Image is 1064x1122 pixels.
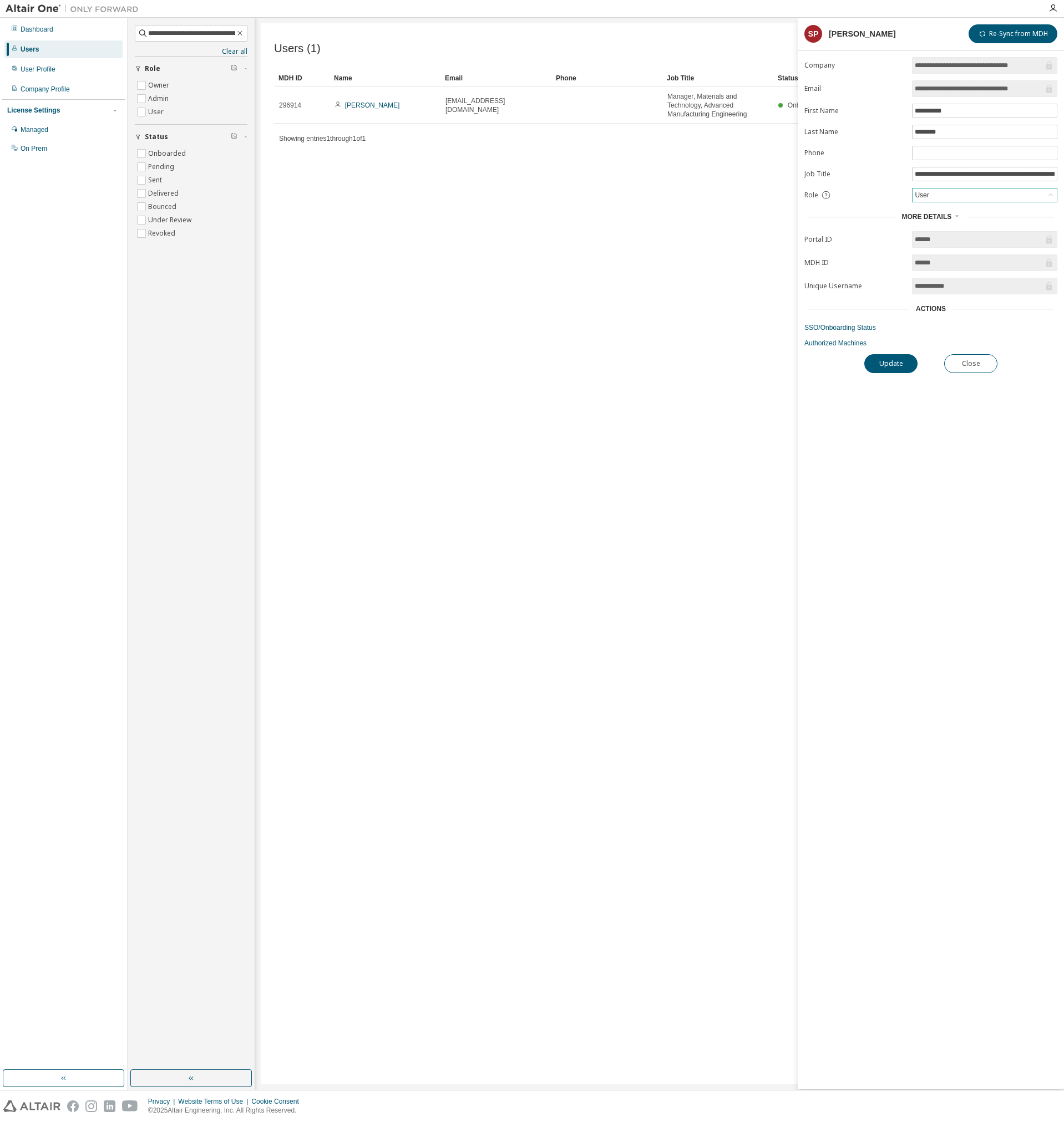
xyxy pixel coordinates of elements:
[804,235,905,244] label: Portal ID
[145,64,160,73] span: Role
[667,92,768,119] span: Manager, Materials and Technology, Advanced Manufacturing Engineering
[148,227,178,240] label: Revoked
[279,101,301,110] span: 296914
[804,61,905,70] label: Company
[445,69,547,87] div: Email
[804,323,1057,332] a: SSO/Onboarding Status
[804,106,905,115] label: First Name
[804,170,905,178] label: Job Title
[67,1100,79,1112] img: facebook.svg
[21,65,55,74] div: User Profile
[778,69,987,87] div: Status
[944,354,997,373] button: Close
[231,64,237,73] span: Clear filter
[148,187,181,200] label: Delivered
[274,42,321,55] span: Users (1)
[231,132,237,141] span: Clear filter
[916,304,946,313] div: Actions
[148,160,176,174] label: Pending
[804,149,905,157] label: Phone
[278,69,325,87] div: MDH ID
[556,69,658,87] div: Phone
[445,96,546,114] span: [EMAIL_ADDRESS][DOMAIN_NAME]
[21,85,70,94] div: Company Profile
[345,101,400,109] a: [PERSON_NAME]
[251,1097,305,1106] div: Cookie Consent
[334,69,436,87] div: Name
[148,174,164,187] label: Sent
[148,105,166,119] label: User
[969,24,1057,43] button: Re-Sync from MDH
[804,339,1057,348] a: Authorized Machines
[3,1100,60,1112] img: altair_logo.svg
[279,135,366,142] span: Showing entries 1 through 1 of 1
[913,189,930,201] div: User
[829,29,896,38] div: [PERSON_NAME]
[85,1100,97,1112] img: instagram.svg
[913,188,1057,202] div: User
[104,1100,115,1112] img: linkedin.svg
[667,69,769,87] div: Job Title
[804,25,822,43] div: SP
[804,282,905,290] label: Unique Username
[804,191,818,200] span: Role
[21,25,53,34] div: Dashboard
[804,84,905,93] label: Email
[145,132,168,141] span: Status
[21,45,39,54] div: Users
[148,213,194,227] label: Under Review
[135,57,247,81] button: Role
[804,127,905,136] label: Last Name
[122,1100,138,1112] img: youtube.svg
[21,125,48,134] div: Managed
[901,213,951,221] span: More Details
[148,1106,306,1115] p: © 2025 Altair Engineering, Inc. All Rights Reserved.
[135,47,247,56] a: Clear all
[148,1097,178,1106] div: Privacy
[788,101,821,109] span: Onboarded
[178,1097,251,1106] div: Website Terms of Use
[148,200,179,213] label: Bounced
[148,79,171,92] label: Owner
[148,92,171,105] label: Admin
[804,258,905,267] label: MDH ID
[6,3,144,14] img: Altair One
[148,147,188,160] label: Onboarded
[7,106,60,115] div: License Settings
[21,144,47,153] div: On Prem
[864,354,918,373] button: Update
[135,125,247,149] button: Status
